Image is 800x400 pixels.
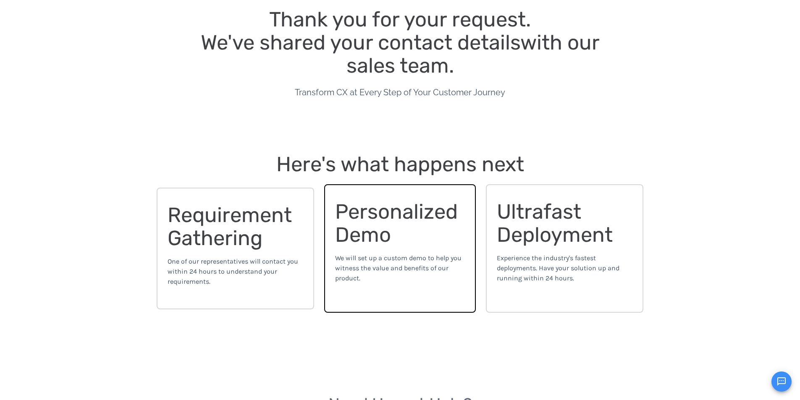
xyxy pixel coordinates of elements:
[346,30,605,78] span: with our sales team.
[771,371,792,392] button: Open chat
[269,7,531,31] span: Thank you for your request.
[497,199,613,247] span: Ultrafast Deployment
[168,203,297,250] span: Requirement Gathering
[335,254,462,282] span: We will set up a custom demo to help you witness the value and benefits of our product.
[497,254,619,282] span: Experience the industry's fastest deployments. Have your solution up and running within 24 hours.
[335,199,463,247] span: Personalized Demo
[168,257,298,285] span: One of our representatives will contact you within 24 hours to understand your requirements.
[295,87,505,97] span: Transform CX at Every Step of Your Customer Journey
[276,152,524,176] span: Here's what happens next
[201,30,520,55] span: We've shared your contact details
